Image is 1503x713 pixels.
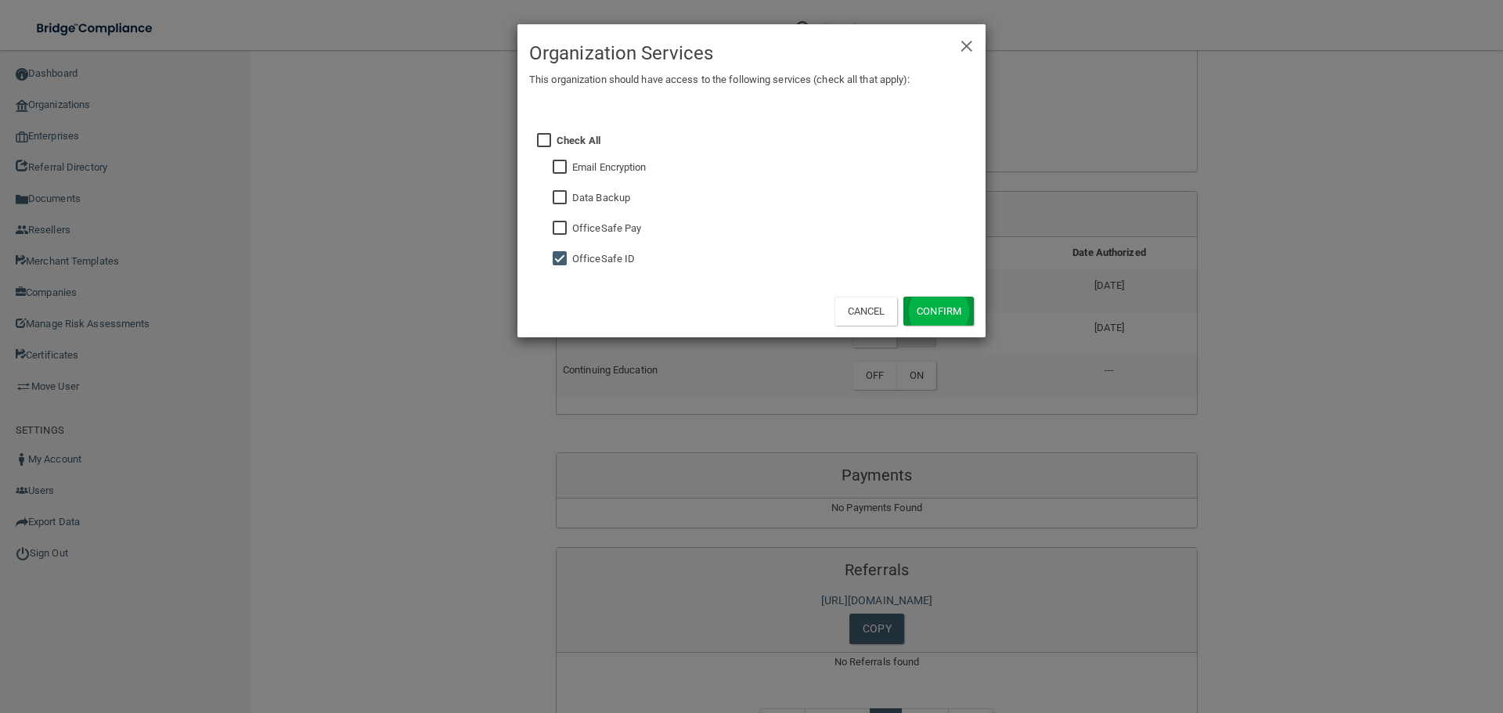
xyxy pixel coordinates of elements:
strong: Check All [557,135,600,146]
p: This organization should have access to the following services (check all that apply): [529,70,974,89]
h4: Organization Services [529,36,974,70]
span: × [960,28,974,59]
button: Confirm [903,297,974,326]
label: Email Encryption [572,158,647,177]
label: Data Backup [572,189,630,207]
label: OfficeSafe ID [572,250,635,268]
label: OfficeSafe Pay [572,219,641,238]
button: Cancel [834,297,898,326]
